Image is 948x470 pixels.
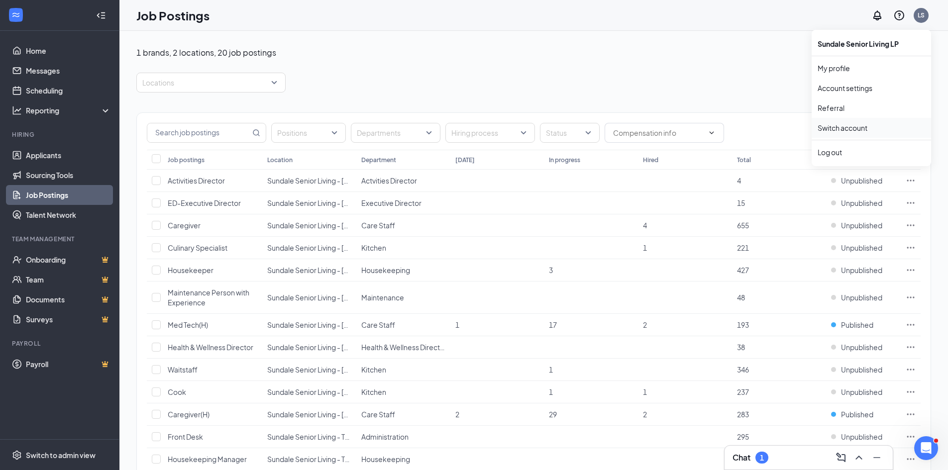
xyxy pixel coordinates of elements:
span: Published [841,409,873,419]
svg: Ellipses [906,342,916,352]
span: Waitstaff [168,365,198,374]
svg: Ellipses [906,198,916,208]
div: Sundale Senior Living LP [812,34,931,54]
p: 1 brands, 2 locations, 20 job postings [136,47,276,58]
div: Team Management [12,235,109,243]
a: Referral [818,103,925,113]
span: Sundale Senior Living - [GEOGRAPHIC_DATA] [267,198,414,207]
svg: Ellipses [906,220,916,230]
span: Sundale Senior Living - [GEOGRAPHIC_DATA] [267,387,414,396]
td: Care Staff [356,214,450,237]
svg: Ellipses [906,243,916,253]
span: Housekeeping [361,266,410,275]
span: Sundale Senior Living - [GEOGRAPHIC_DATA] [267,176,414,185]
svg: ChevronUp [853,452,865,464]
td: Housekeeping [356,259,450,282]
h1: Job Postings [136,7,210,24]
span: Maintenance [361,293,404,302]
a: Scheduling [26,81,111,100]
td: Maintenance [356,282,450,314]
span: Unpublished [841,387,882,397]
span: 1 [455,320,459,329]
svg: Ellipses [906,176,916,186]
th: Hired [638,150,732,170]
h3: Chat [733,452,750,463]
span: 17 [549,320,557,329]
span: 1 [549,387,553,396]
span: Published [841,320,873,330]
a: Switch account [818,123,867,132]
span: 2 [643,410,647,419]
svg: WorkstreamLogo [11,10,21,20]
span: Care Staff [361,221,395,230]
td: Care Staff [356,314,450,336]
a: Job Postings [26,185,111,205]
td: Sundale Senior Living - Huntsville [262,403,356,426]
span: Med Tech(H) [168,320,208,329]
span: Administration [361,432,409,441]
td: Sundale Senior Living - Huntsville [262,282,356,314]
span: ED-Executive Director [168,198,241,207]
svg: QuestionInfo [893,9,905,21]
span: Sundale Senior Living - The Woodlands [267,455,392,464]
span: 2 [455,410,459,419]
span: Executive Director [361,198,421,207]
span: 15 [737,198,745,207]
svg: Minimize [871,452,883,464]
span: Kitchen [361,387,386,396]
span: Unpublished [841,432,882,442]
input: Compensation info [613,127,704,138]
span: 655 [737,221,749,230]
div: Reporting [26,105,111,115]
span: 3 [549,266,553,275]
a: DocumentsCrown [26,289,111,309]
div: Location [267,156,293,164]
div: Log out [818,147,925,157]
span: 38 [737,343,745,352]
span: 1 [643,387,647,396]
td: Sundale Senior Living - The Woodlands [262,426,356,448]
a: Home [26,41,111,61]
th: In progress [544,150,638,170]
span: 193 [737,320,749,329]
span: Unpublished [841,176,882,186]
span: Sundale Senior Living - [GEOGRAPHIC_DATA] [267,320,414,329]
span: 4 [737,176,741,185]
div: Department [361,156,396,164]
td: Administration [356,426,450,448]
th: Total [732,150,826,170]
span: Sundale Senior Living - [GEOGRAPHIC_DATA] [267,365,414,374]
span: 427 [737,266,749,275]
iframe: Intercom live chat [914,436,938,460]
span: Care Staff [361,410,395,419]
svg: Ellipses [906,320,916,330]
span: 1 [643,243,647,252]
a: My profile [818,63,925,73]
span: 346 [737,365,749,374]
span: Housekeeper [168,266,213,275]
svg: Ellipses [906,409,916,419]
svg: Ellipses [906,292,916,302]
div: Hiring [12,130,109,139]
span: Sundale Senior Living - [GEOGRAPHIC_DATA] [267,293,414,302]
button: ComposeMessage [833,450,849,466]
span: Care Staff [361,320,395,329]
td: Actvities Director [356,170,450,192]
span: Sundale Senior Living - [GEOGRAPHIC_DATA] [267,221,414,230]
td: Sundale Senior Living - Huntsville [262,192,356,214]
svg: Settings [12,450,22,460]
td: Sundale Senior Living - Huntsville [262,259,356,282]
td: Sundale Senior Living - Huntsville [262,359,356,381]
span: Actvities Director [361,176,417,185]
svg: Ellipses [906,454,916,464]
span: Health & Wellness Director [361,343,447,352]
span: 1 [549,365,553,374]
svg: Ellipses [906,365,916,375]
span: Cook [168,387,186,396]
a: Applicants [26,145,111,165]
a: Sourcing Tools [26,165,111,185]
td: Care Staff [356,403,450,426]
span: Housekeeping Manager [168,455,247,464]
span: Unpublished [841,220,882,230]
span: Sundale Senior Living - [GEOGRAPHIC_DATA] [267,243,414,252]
